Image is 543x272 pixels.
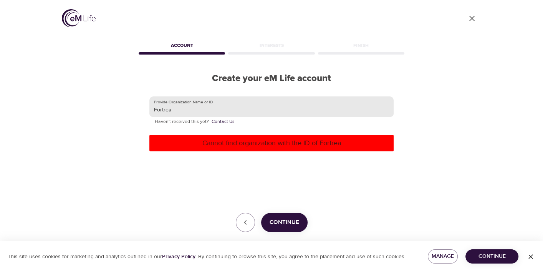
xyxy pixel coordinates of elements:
button: Continue [261,213,308,232]
a: Contact Us [212,118,235,126]
p: Cannot find organization with the ID of Fortrea [152,138,391,148]
span: Continue [270,217,299,227]
p: Haven't received this yet? [155,118,388,126]
button: Manage [428,249,458,264]
a: Privacy Policy [162,253,195,260]
span: Continue [472,252,512,261]
span: Manage [434,252,452,261]
a: close [463,9,481,28]
h2: Create your eM Life account [137,73,406,84]
img: logo [62,9,96,27]
button: Continue [465,249,518,264]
